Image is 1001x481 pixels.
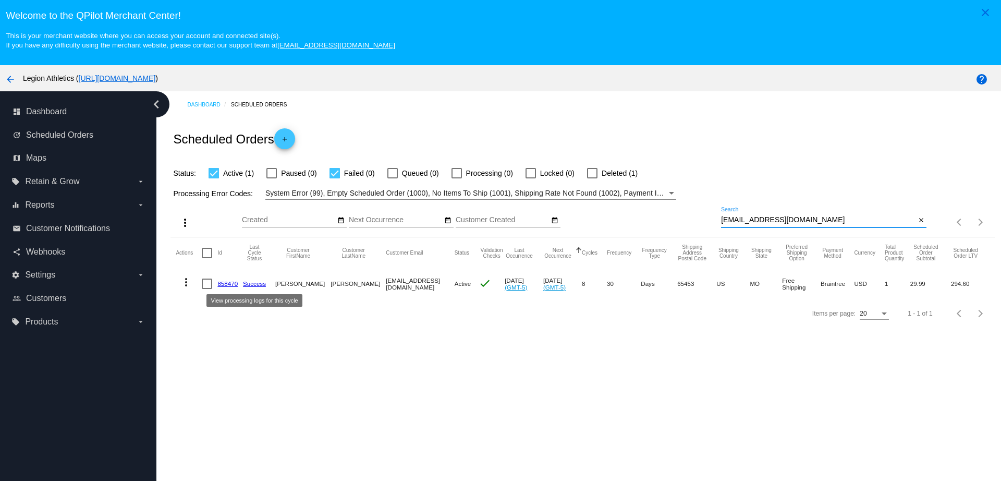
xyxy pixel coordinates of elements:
a: email Customer Notifications [13,220,145,237]
span: Active (1) [223,167,254,179]
input: Created [242,216,336,224]
mat-header-cell: Actions [176,237,202,269]
mat-cell: 29.99 [910,269,951,299]
span: Active [455,280,471,287]
mat-icon: check [479,277,491,290]
a: Success [243,280,266,287]
small: This is your merchant website where you can access your account and connected site(s). If you hav... [6,32,395,49]
input: Search [721,216,915,224]
a: update Scheduled Orders [13,127,145,143]
span: Legion Athletics ( ) [23,74,158,82]
i: map [13,154,21,162]
span: Dashboard [26,107,67,116]
span: Webhooks [26,247,65,257]
input: Customer Created [456,216,550,224]
i: equalizer [11,201,20,209]
h3: Welcome to the QPilot Merchant Center! [6,10,995,21]
i: dashboard [13,107,21,116]
span: Queued (0) [402,167,439,179]
mat-cell: MO [750,269,782,299]
mat-cell: [DATE] [543,269,582,299]
button: Change sorting for CustomerEmail [386,250,423,256]
mat-icon: add [278,136,291,148]
i: email [13,224,21,233]
button: Change sorting for PreferredShippingOption [782,244,811,261]
a: people_outline Customers [13,290,145,307]
mat-cell: [PERSON_NAME] [275,269,331,299]
mat-icon: more_vert [179,217,191,229]
span: Reports [25,200,54,210]
i: people_outline [13,294,21,303]
a: Scheduled Orders [231,97,296,113]
button: Next page [970,303,991,324]
button: Change sorting for PaymentMethod.Type [821,247,845,259]
button: Change sorting for CustomerFirstName [275,247,321,259]
button: Previous page [949,212,970,233]
span: 20 [860,310,866,317]
mat-icon: date_range [444,217,451,225]
mat-cell: 1 [885,269,910,299]
a: Dashboard [187,97,231,113]
button: Previous page [949,303,970,324]
mat-header-cell: Total Product Quantity [885,237,910,269]
button: Change sorting for Cycles [582,250,597,256]
mat-cell: [DATE] [505,269,543,299]
mat-cell: US [716,269,750,299]
span: Processing Error Codes: [173,189,253,198]
i: arrow_drop_down [137,318,145,326]
a: [EMAIL_ADDRESS][DOMAIN_NAME] [277,41,395,49]
button: Change sorting for Id [217,250,222,256]
a: share Webhooks [13,244,145,260]
a: [URL][DOMAIN_NAME] [79,74,156,82]
a: dashboard Dashboard [13,103,145,120]
mat-cell: 65453 [677,269,716,299]
mat-cell: [PERSON_NAME] [331,269,386,299]
i: arrow_drop_down [137,177,145,186]
div: Items per page: [812,310,856,317]
mat-icon: arrow_back [4,73,17,86]
a: (GMT-5) [543,284,566,291]
mat-cell: USD [854,269,885,299]
mat-select: Items per page: [860,310,889,318]
span: Settings [25,270,55,280]
mat-icon: close [979,6,992,19]
button: Change sorting for CurrencyIso [854,250,875,256]
button: Change sorting for Subtotal [910,244,942,261]
mat-icon: date_range [551,217,558,225]
span: Deleted (1) [602,167,638,179]
button: Change sorting for ShippingState [750,247,773,259]
mat-cell: Days [641,269,677,299]
mat-cell: 294.60 [951,269,990,299]
i: share [13,248,21,256]
button: Change sorting for ShippingPostcode [677,244,707,261]
button: Change sorting for Status [455,250,469,256]
mat-header-cell: Validation Checks [479,237,505,269]
span: Retain & Grow [25,177,79,186]
span: Status: [173,169,196,177]
i: settings [11,271,20,279]
mat-icon: help [975,73,988,86]
span: Locked (0) [540,167,575,179]
span: Customer Notifications [26,224,110,233]
input: Next Occurrence [349,216,443,224]
mat-cell: 8 [582,269,607,299]
i: local_offer [11,177,20,186]
i: arrow_drop_down [137,271,145,279]
a: map Maps [13,150,145,166]
i: arrow_drop_down [137,201,145,209]
a: 858470 [217,280,238,287]
span: Paused (0) [281,167,316,179]
button: Change sorting for CustomerLastName [331,247,376,259]
i: local_offer [11,318,20,326]
span: Processing (0) [466,167,513,179]
span: Failed (0) [344,167,375,179]
mat-icon: more_vert [180,276,192,288]
mat-cell: 30 [607,269,641,299]
button: Change sorting for LifetimeValue [951,247,981,259]
a: (GMT-5) [505,284,527,291]
button: Change sorting for LastOccurrenceUtc [505,247,534,259]
mat-cell: Free Shipping [782,269,821,299]
button: Change sorting for LastProcessingCycleId [243,244,266,261]
button: Clear [915,215,926,226]
span: Customers [26,294,66,303]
